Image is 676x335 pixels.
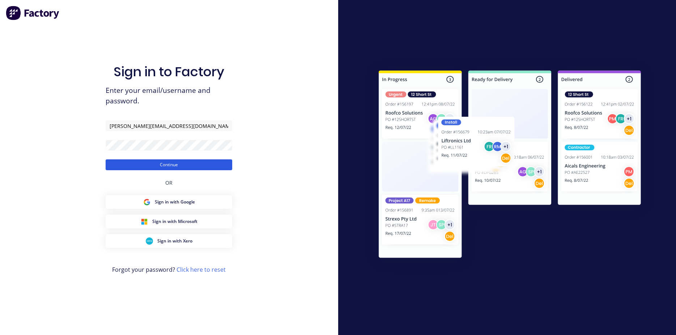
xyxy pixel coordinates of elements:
img: Sign in [363,56,657,275]
span: Sign in with Google [155,199,195,205]
img: Microsoft Sign in [141,218,148,225]
a: Click here to reset [177,266,226,274]
span: Sign in with Xero [157,238,192,244]
button: Xero Sign inSign in with Xero [106,234,232,248]
img: Xero Sign in [146,237,153,245]
h1: Sign in to Factory [114,64,224,80]
button: Google Sign inSign in with Google [106,195,232,209]
span: Sign in with Microsoft [152,218,197,225]
span: Forgot your password? [112,265,226,274]
div: OR [165,170,173,195]
span: Enter your email/username and password. [106,85,232,106]
button: Microsoft Sign inSign in with Microsoft [106,215,232,228]
button: Continue [106,159,232,170]
img: Factory [6,6,60,20]
img: Google Sign in [143,198,150,206]
input: Email/Username [106,120,232,131]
